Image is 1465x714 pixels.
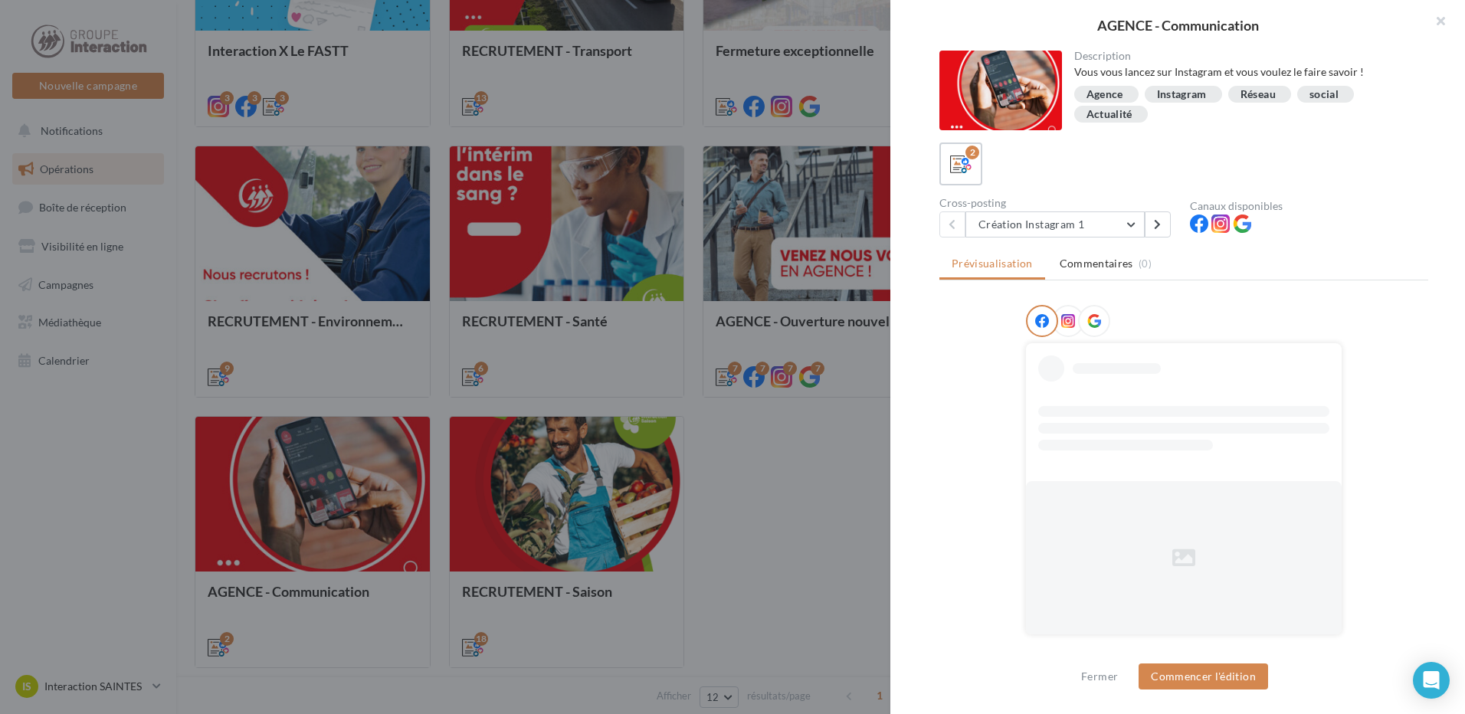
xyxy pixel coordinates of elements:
div: social [1309,89,1339,100]
span: Commentaires [1060,256,1133,271]
span: (0) [1139,257,1152,270]
div: Cross-posting [939,198,1178,208]
div: Description [1074,51,1417,61]
div: Open Intercom Messenger [1413,662,1450,699]
div: Canaux disponibles [1190,201,1428,211]
div: 2 [965,146,979,159]
div: Actualité [1086,109,1132,120]
button: Création Instagram 1 [965,211,1145,237]
button: Fermer [1075,667,1124,686]
div: AGENCE - Communication [915,18,1440,32]
button: Commencer l'édition [1139,663,1268,689]
div: Instagram [1157,89,1207,100]
div: Vous vous lancez sur Instagram et vous voulez le faire savoir ! [1074,64,1417,80]
div: Réseau [1240,89,1276,100]
div: Agence [1086,89,1123,100]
